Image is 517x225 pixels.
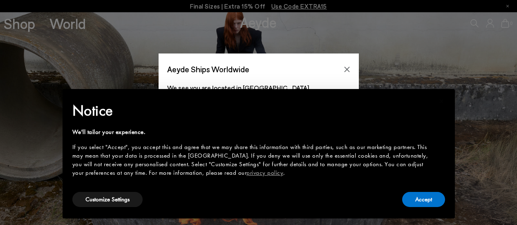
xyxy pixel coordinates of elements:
button: Accept [402,192,445,207]
h2: Notice [72,100,432,121]
button: Close this notice [432,91,452,111]
button: Close [341,63,353,76]
div: If you select "Accept", you accept this and agree that we may share this information with third p... [72,143,432,177]
span: × [439,95,444,107]
span: Aeyde Ships Worldwide [167,62,249,76]
div: We'll tailor your experience. [72,128,432,136]
a: privacy policy [246,169,283,177]
button: Customize Settings [72,192,143,207]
